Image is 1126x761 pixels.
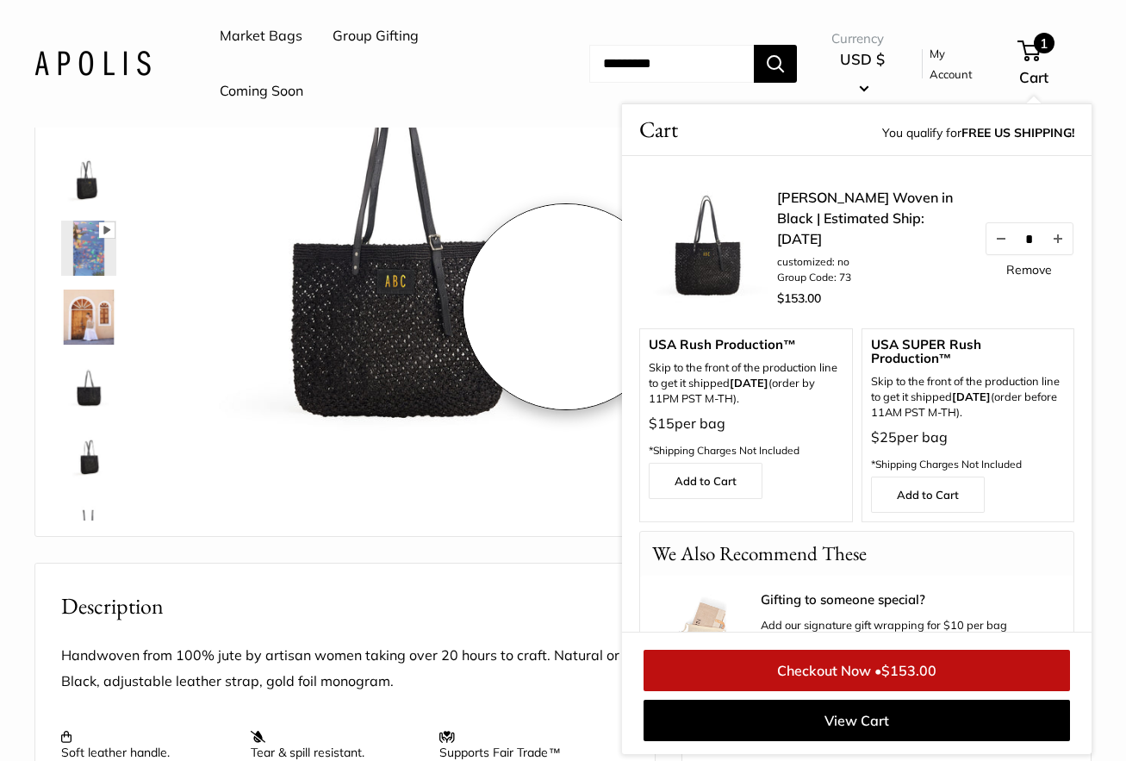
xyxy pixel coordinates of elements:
img: Apolis Signature Gift Wrapping [657,592,752,687]
button: Increase quantity by 1 [1043,223,1073,254]
a: Mercado Woven in Black | Estimated Ship: Oct. 19th [58,424,120,486]
li: Group Code: 73 [777,270,967,285]
a: Market Bags [220,23,302,49]
a: [PERSON_NAME] Woven in Black | Estimated Ship: [DATE] [777,187,967,249]
a: Add to Cart [871,476,985,512]
a: Mercado Woven in Black | Estimated Ship: Oct. 19th [58,286,120,348]
span: $153.00 [777,290,821,306]
span: Skip to the front of the production line to get it shipped (order before 11AM PST M-TH). [871,374,1066,421]
a: 1 Cart [1019,36,1092,91]
span: USA Rush Production™ [649,338,843,352]
span: USD $ [840,50,885,68]
a: View Cart [644,700,1070,741]
span: $15 [649,414,675,431]
p: Tear & spill resistant. [251,729,423,760]
a: Add to Cart [649,462,762,498]
b: [DATE] [730,376,768,390]
img: Mercado Woven in Black | Estimated Ship: Oct. 19th [61,496,116,552]
input: Search... [589,45,754,83]
p: Supports Fair Trade™ [439,729,612,760]
a: Checkout Now •$153.00 [644,650,1070,691]
span: *Shipping Charges Not Included [871,457,1022,470]
p: per bag [649,410,843,462]
img: Apolis [34,51,151,76]
button: USD $ [831,46,893,101]
span: Cart [1019,68,1048,86]
li: customized: no [777,254,967,270]
img: Mercado Woven in Black | Estimated Ship: Oct. 19th [61,359,116,414]
a: Mercado Woven in Black | Estimated Ship: Oct. 19th [58,493,120,555]
span: Handwoven from 100% jute by artisan women taking over 20 hours to craft. Natural or Black, adjust... [61,646,619,689]
strong: [DATE] [952,390,991,403]
img: Mercado Woven in Black | Estimated Ship: Oct. 19th [61,221,116,276]
h2: Description [61,589,629,623]
img: Mercado Woven in Black | Estimated Ship: Oct. 19th [61,290,116,345]
a: Mercado Woven in Black | Estimated Ship: Oct. 19th [58,355,120,417]
p: Soft leather handle. [61,729,233,760]
a: Gifting to someone special? [761,592,1056,606]
p: We Also Recommend These [640,531,879,575]
a: My Account [930,43,989,85]
a: Coming Soon [220,78,303,104]
p: per bag [871,424,1066,476]
img: Mercado Woven in Black | Estimated Ship: Oct. 19th [173,14,629,470]
span: $153.00 [881,662,936,679]
span: Cart [639,113,678,147]
a: Remove [1006,264,1052,276]
p: Skip to the front of the production line to get it shipped (order by 11PM PST M-TH). [649,360,843,407]
span: You qualify for [882,122,1074,147]
a: Group Gifting [333,23,419,49]
input: Quantity [1016,231,1043,246]
span: *Shipping Charges Not Included [649,443,799,456]
span: 1 [1034,33,1054,53]
div: Add our signature gift wrapping for $10 per bag [761,592,1056,656]
strong: FREE US SHIPPING! [961,125,1074,140]
img: Mercado Woven in Black | Estimated Ship: Oct. 19th [61,427,116,483]
span: USA SUPER Rush Production™ [871,338,1066,365]
a: Mercado Woven in Black | Estimated Ship: Oct. 19th [58,148,120,210]
a: Mercado Woven in Black | Estimated Ship: Oct. 19th [58,217,120,279]
button: Search [754,45,797,83]
img: Mercado Woven in Black | Estimated Ship: Oct. 19th [61,152,116,207]
span: Currency [831,27,893,51]
span: $25 [871,427,897,445]
button: Decrease quantity by 1 [986,223,1016,254]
